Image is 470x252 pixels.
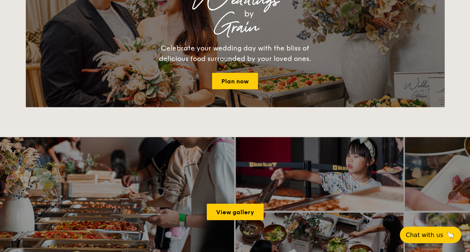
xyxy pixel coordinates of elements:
a: View gallery [207,204,264,220]
a: Plan now [212,73,258,89]
div: Grain [92,21,379,34]
span: Chat with us [406,231,443,239]
div: Celebrate your wedding day with the bliss of delicious food surrounded by your loved ones. [151,43,319,64]
div: by [119,7,379,21]
button: Chat with us🦙 [400,227,461,243]
span: 🦙 [446,231,455,239]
